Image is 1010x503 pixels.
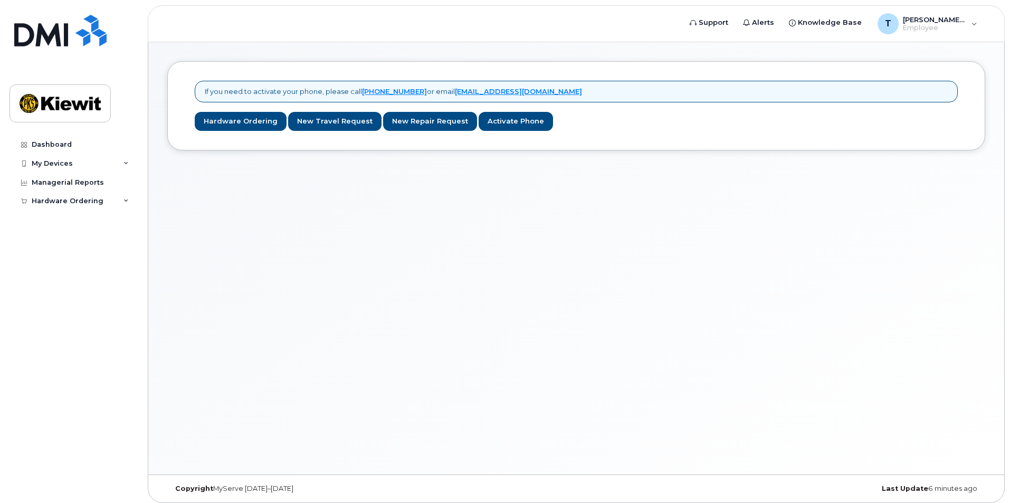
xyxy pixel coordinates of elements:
[362,87,427,96] a: [PHONE_NUMBER]
[479,112,553,131] a: Activate Phone
[882,485,928,492] strong: Last Update
[205,87,582,97] p: If you need to activate your phone, please call or email
[195,112,287,131] a: Hardware Ordering
[175,485,213,492] strong: Copyright
[455,87,582,96] a: [EMAIL_ADDRESS][DOMAIN_NAME]
[712,485,985,493] div: 6 minutes ago
[383,112,477,131] a: New Repair Request
[167,485,440,493] div: MyServe [DATE]–[DATE]
[288,112,382,131] a: New Travel Request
